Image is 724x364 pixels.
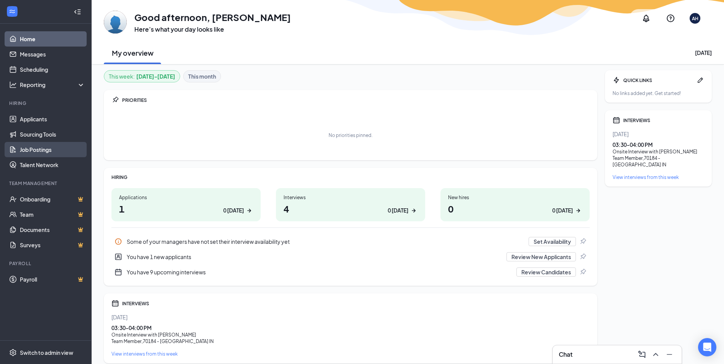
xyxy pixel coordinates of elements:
[109,72,175,81] div: This week :
[636,348,648,361] button: ComposeMessage
[122,300,590,307] div: INTERVIEWS
[666,14,675,23] svg: QuestionInfo
[20,157,85,172] a: Talent Network
[613,90,704,97] div: No links added yet. Get started!
[506,252,576,261] button: Review New Applicants
[114,268,122,276] svg: CalendarNew
[663,348,676,361] button: Minimize
[20,272,85,287] a: PayrollCrown
[697,76,704,84] svg: Pen
[111,324,590,332] div: 03:30 - 04:00 PM
[74,8,81,16] svg: Collapse
[623,117,704,124] div: INTERVIEWS
[9,349,17,356] svg: Settings
[20,47,85,62] a: Messages
[127,268,512,276] div: You have 9 upcoming interviews
[440,188,590,221] a: New hires00 [DATE]ArrowRight
[111,264,590,280] div: You have 9 upcoming interviews
[245,207,253,214] svg: ArrowRight
[114,253,122,261] svg: UserEntity
[284,202,418,215] h1: 4
[448,194,582,201] div: New hires
[579,253,587,261] svg: Pin
[579,238,587,245] svg: Pin
[20,81,85,89] div: Reporting
[134,11,291,24] h1: Good afternoon, [PERSON_NAME]
[20,127,85,142] a: Sourcing Tools
[111,249,590,264] a: UserEntityYou have 1 new applicantsReview New ApplicantsPin
[223,206,244,214] div: 0 [DATE]
[9,100,84,106] div: Hiring
[111,332,590,338] div: Onsite Interview with [PERSON_NAME]
[552,206,573,214] div: 0 [DATE]
[111,338,590,345] div: Team Member , 70184 - [GEOGRAPHIC_DATA] IN
[127,238,524,245] div: Some of your managers have not set their interview availability yet
[651,350,660,359] svg: ChevronUp
[111,234,590,249] a: InfoSome of your managers have not set their interview availability yetSet AvailabilityPin
[20,192,85,207] a: OnboardingCrown
[104,11,127,34] img: April Harris
[111,96,119,104] svg: Pin
[284,194,418,201] div: Interviews
[8,8,16,15] svg: WorkstreamLogo
[111,174,590,180] div: HIRING
[111,313,590,321] div: [DATE]
[665,350,674,359] svg: Minimize
[516,267,576,277] button: Review Candidates
[20,31,85,47] a: Home
[111,300,119,307] svg: Calendar
[111,234,590,249] div: Some of your managers have not set their interview availability yet
[559,350,572,359] h3: Chat
[695,49,712,56] div: [DATE]
[20,349,73,356] div: Switch to admin view
[111,351,590,357] a: View interviews from this week
[650,348,662,361] button: ChevronUp
[111,249,590,264] div: You have 1 new applicants
[9,180,84,187] div: Team Management
[111,264,590,280] a: CalendarNewYou have 9 upcoming interviewsReview CandidatesPin
[692,15,698,22] div: AH
[112,48,153,58] h2: My overview
[623,77,693,84] div: QUICK LINKS
[20,111,85,127] a: Applicants
[329,132,372,139] div: No priorities pinned.
[119,202,253,215] h1: 1
[410,207,418,214] svg: ArrowRight
[20,62,85,77] a: Scheduling
[613,116,620,124] svg: Calendar
[20,142,85,157] a: Job Postings
[188,72,216,81] b: This month
[613,155,704,168] div: Team Member , 70184 - [GEOGRAPHIC_DATA] IN
[448,202,582,215] h1: 0
[20,237,85,253] a: SurveysCrown
[136,72,175,81] b: [DATE] - [DATE]
[276,188,425,221] a: Interviews40 [DATE]ArrowRight
[20,207,85,222] a: TeamCrown
[20,222,85,237] a: DocumentsCrown
[613,148,704,155] div: Onsite Interview with [PERSON_NAME]
[111,188,261,221] a: Applications10 [DATE]ArrowRight
[122,97,590,103] div: PRIORITIES
[613,141,704,148] div: 03:30 - 04:00 PM
[9,260,84,267] div: Payroll
[388,206,408,214] div: 0 [DATE]
[134,25,291,34] h3: Here’s what your day looks like
[637,350,647,359] svg: ComposeMessage
[127,253,502,261] div: You have 1 new applicants
[579,268,587,276] svg: Pin
[613,76,620,84] svg: Bolt
[642,14,651,23] svg: Notifications
[9,81,17,89] svg: Analysis
[529,237,576,246] button: Set Availability
[574,207,582,214] svg: ArrowRight
[119,194,253,201] div: Applications
[114,238,122,245] svg: Info
[613,174,704,180] a: View interviews from this week
[698,338,716,356] div: Open Intercom Messenger
[613,130,704,138] div: [DATE]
